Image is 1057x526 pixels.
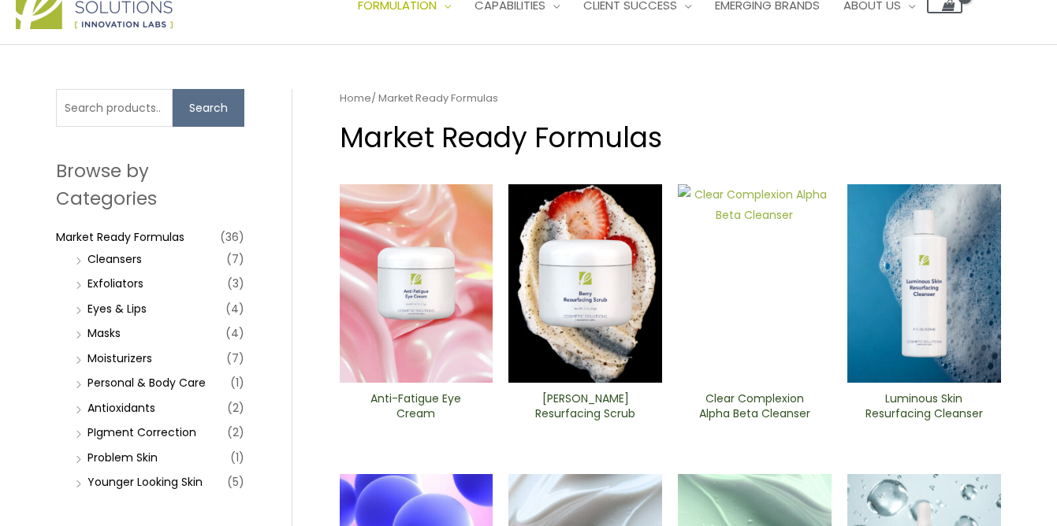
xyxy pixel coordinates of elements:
img: Luminous Skin Resurfacing ​Cleanser [847,184,1001,383]
img: Clear Complexion Alpha Beta ​Cleanser [678,184,832,383]
span: (4) [225,298,244,320]
a: Market Ready Formulas [56,229,184,245]
a: Home [340,91,371,106]
span: (3) [227,272,244,294]
a: PIgment Correction [87,424,196,440]
h2: Clear Complexion Alpha Beta ​Cleanser [691,391,818,421]
h2: Luminous Skin Resurfacing ​Cleanser [861,391,988,421]
h1: Market Ready Formulas [340,118,1001,157]
nav: Breadcrumb [340,89,1001,108]
a: Clear Complexion Alpha Beta ​Cleanser [691,391,818,427]
span: (2) [227,421,244,443]
span: (7) [226,347,244,369]
span: (2) [227,397,244,419]
a: Exfoliators [87,276,143,291]
a: Moisturizers [87,350,152,366]
span: (36) [220,226,244,248]
button: Search [173,89,244,127]
input: Search products… [56,89,173,127]
a: Luminous Skin Resurfacing ​Cleanser [861,391,988,427]
a: Younger Looking Skin [87,474,203,490]
h2: [PERSON_NAME] Resurfacing Scrub [522,391,649,421]
h2: Browse by Categories [56,157,244,211]
a: [PERSON_NAME] Resurfacing Scrub [522,391,649,427]
a: Eyes & Lips [87,301,147,317]
a: Masks [87,325,121,341]
a: Problem Skin [87,450,158,465]
span: (5) [227,471,244,493]
span: (7) [226,248,244,270]
span: (4) [225,322,244,344]
span: (1) [230,446,244,469]
span: (1) [230,372,244,394]
a: Antioxidants [87,400,155,416]
img: Anti Fatigue Eye Cream [340,184,493,383]
a: Anti-Fatigue Eye Cream [352,391,479,427]
a: Cleansers [87,251,142,267]
a: Personal & Body Care [87,375,206,391]
img: Berry Resurfacing Scrub [508,184,662,383]
h2: Anti-Fatigue Eye Cream [352,391,479,421]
